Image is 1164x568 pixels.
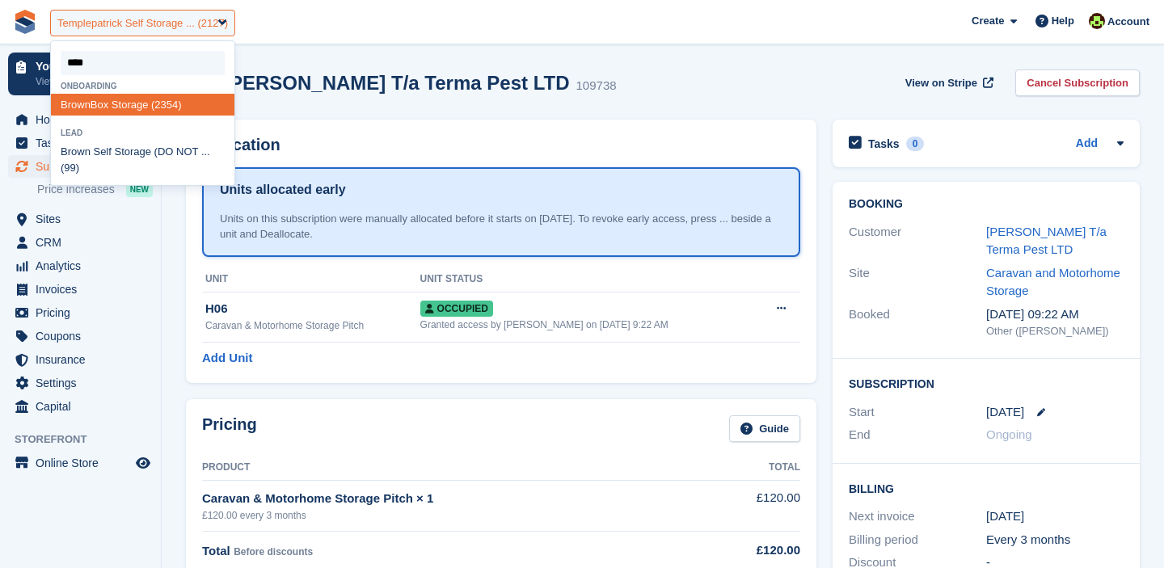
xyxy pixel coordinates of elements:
[36,132,133,154] span: Tasks
[1089,13,1105,29] img: Catherine Coffey
[36,325,133,347] span: Coupons
[986,427,1032,441] span: Ongoing
[205,318,420,333] div: Caravan & Motorhome Storage Pitch
[202,455,708,481] th: Product
[36,74,132,89] p: View next steps
[202,267,420,292] th: Unit
[8,395,153,418] a: menu
[849,305,986,339] div: Booked
[15,431,161,448] span: Storefront
[202,508,708,523] div: £120.00 every 3 months
[36,395,133,418] span: Capital
[8,255,153,277] a: menu
[8,452,153,474] a: menu
[202,490,708,508] div: Caravan & Motorhome Storage Pitch × 1
[986,225,1107,257] a: [PERSON_NAME] T/a Terma Pest LTD
[576,77,617,95] div: 109738
[729,415,800,442] a: Guide
[849,375,1124,391] h2: Subscription
[8,278,153,301] a: menu
[420,267,755,292] th: Unit Status
[972,13,1004,29] span: Create
[849,426,986,444] div: End
[133,453,153,473] a: Preview store
[61,99,85,111] span: Brow
[234,546,313,557] span: Before discounts
[708,541,800,560] div: £120.00
[849,480,1124,496] h2: Billing
[986,531,1124,549] div: Every 3 months
[1076,135,1098,154] a: Add
[36,301,133,324] span: Pricing
[849,531,986,549] div: Billing period
[36,348,133,371] span: Insurance
[223,72,570,94] h2: [PERSON_NAME] T/a Terma Pest LTD
[868,137,900,151] h2: Tasks
[37,182,115,197] span: Price increases
[849,223,986,259] div: Customer
[420,318,755,332] div: Granted access by [PERSON_NAME] on [DATE] 9:22 AM
[8,53,153,95] a: Your onboarding View next steps
[202,349,252,368] a: Add Unit
[51,94,234,116] div: nBox Storage (2354)
[8,348,153,371] a: menu
[51,82,234,90] div: Onboarding
[986,305,1124,324] div: [DATE] 09:22 AM
[36,255,133,277] span: Analytics
[986,507,1124,526] div: [DATE]
[899,69,997,96] a: View on Stripe
[220,211,782,242] div: Units on this subscription were manually allocated before it starts on [DATE]. To revoke early ac...
[986,323,1124,339] div: Other ([PERSON_NAME])
[8,325,153,347] a: menu
[906,137,925,151] div: 0
[8,155,153,178] a: menu
[126,181,153,197] div: NEW
[849,507,986,526] div: Next invoice
[37,180,153,198] a: Price increases NEW
[51,128,234,137] div: Lead
[708,455,800,481] th: Total
[202,415,257,442] h2: Pricing
[13,10,37,34] img: stora-icon-8386f47178a22dfd0bd8f6a31ec36ba5ce8667c1dd55bd0f319d3a0aa187defe.svg
[61,145,85,158] span: Brow
[1052,13,1074,29] span: Help
[36,208,133,230] span: Sites
[1107,14,1149,30] span: Account
[8,132,153,154] a: menu
[8,231,153,254] a: menu
[36,452,133,474] span: Online Store
[36,108,133,131] span: Home
[849,403,986,422] div: Start
[36,61,132,72] p: Your onboarding
[220,180,346,200] h1: Units allocated early
[420,301,493,317] span: Occupied
[849,198,1124,211] h2: Booking
[36,155,133,178] span: Subscriptions
[36,231,133,254] span: CRM
[986,266,1120,298] a: Caravan and Motorhome Storage
[708,480,800,531] td: £120.00
[8,301,153,324] a: menu
[8,208,153,230] a: menu
[8,372,153,394] a: menu
[51,141,234,179] div: n Self Storage (DO NOT ... (99)
[8,108,153,131] a: menu
[205,300,420,318] div: H06
[986,403,1024,422] time: 2026-01-01 01:00:00 UTC
[1015,69,1140,96] a: Cancel Subscription
[202,136,800,154] h2: Allocation
[36,278,133,301] span: Invoices
[849,264,986,301] div: Site
[202,544,230,557] span: Total
[36,372,133,394] span: Settings
[57,15,228,32] div: Templepatrick Self Storage ... (2127)
[905,75,977,91] span: View on Stripe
